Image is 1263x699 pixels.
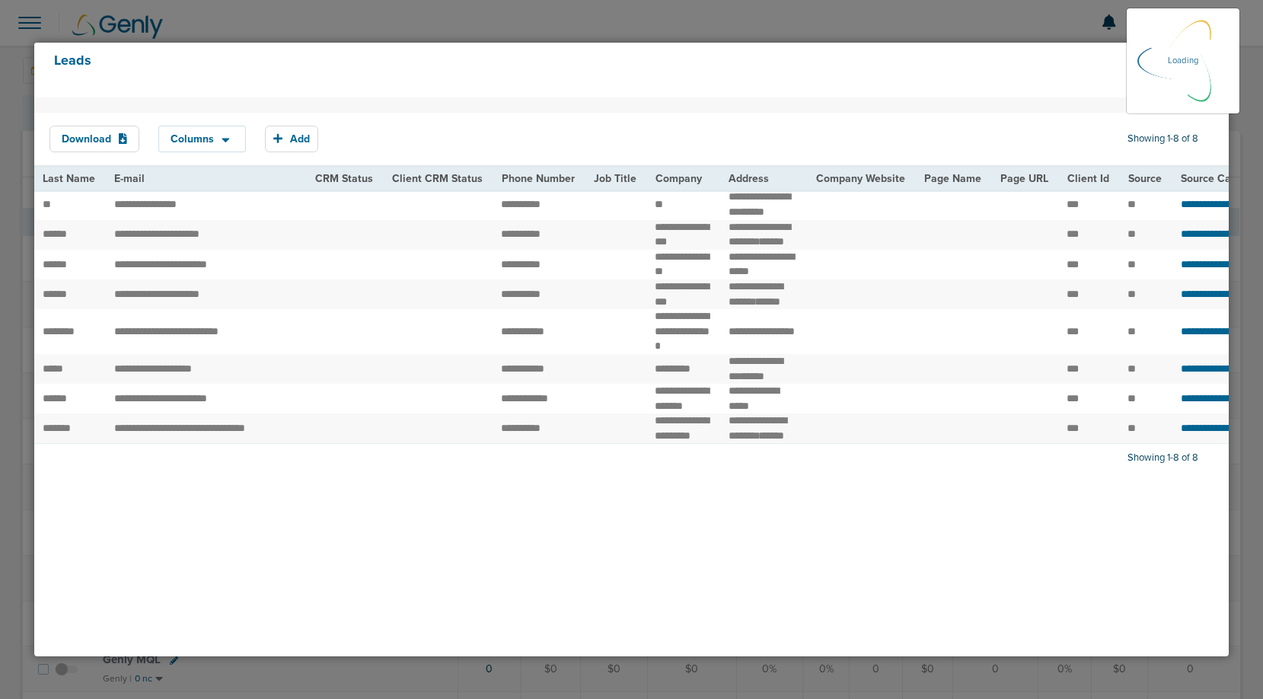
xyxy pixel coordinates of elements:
[646,167,719,190] th: Company
[1127,132,1198,145] span: Showing 1-8 of 8
[1127,452,1198,464] span: Showing 1-8 of 8
[265,126,318,152] button: Add
[806,167,914,190] th: Company Website
[1067,172,1109,185] span: Client Id
[584,167,646,190] th: Job Title
[54,53,1097,88] h4: Leads
[914,167,990,190] th: Page Name
[719,167,807,190] th: Address
[315,172,373,185] span: CRM Status
[1168,52,1198,70] p: Loading
[382,167,492,190] th: Client CRM Status
[1128,172,1162,185] span: Source
[43,172,95,185] span: Last Name
[290,132,310,145] span: Add
[1000,172,1048,185] span: Page URL
[114,172,145,185] span: E-mail
[502,172,575,185] span: Phone Number
[49,126,139,152] button: Download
